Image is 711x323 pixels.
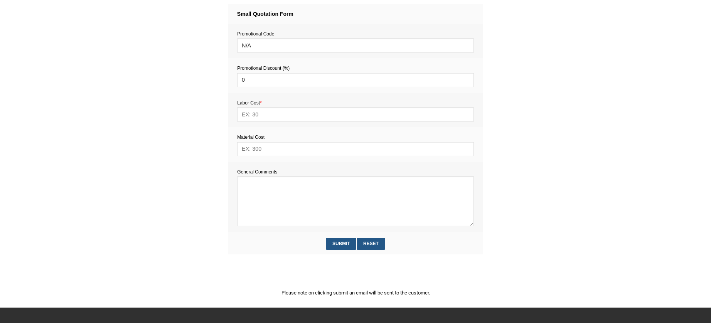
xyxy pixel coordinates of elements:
[237,169,277,175] span: General Comments
[228,289,483,297] p: Please note on clicking submit an email will be sent to the customer.
[357,238,384,250] input: Reset
[237,11,293,17] strong: Small Quotation Form
[237,142,473,156] input: EX: 300
[326,238,356,250] input: Submit
[237,107,473,121] input: EX: 30
[237,66,290,71] span: Promotional Discount (%)
[237,100,261,106] span: Labor Cost
[237,31,274,37] span: Promotional Code
[237,135,265,140] span: Material Cost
